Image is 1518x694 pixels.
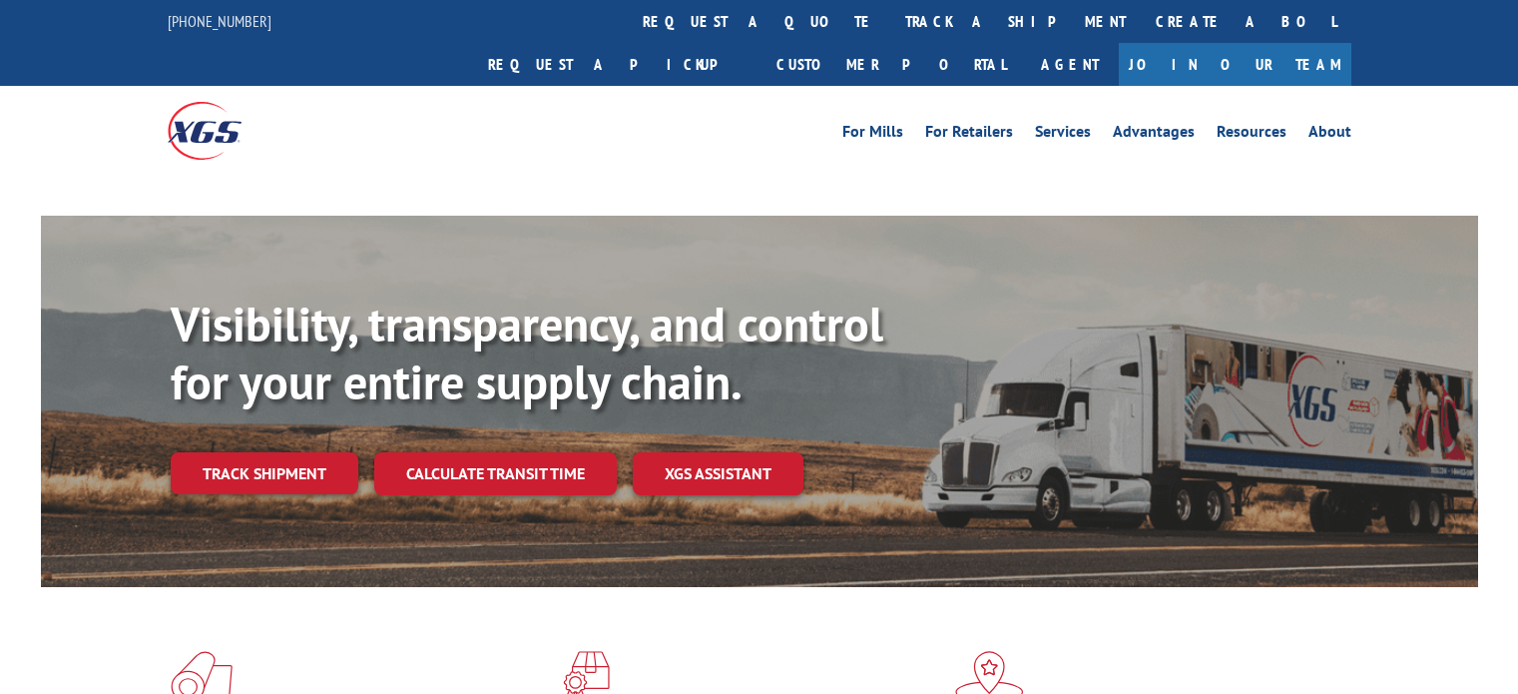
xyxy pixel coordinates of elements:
a: XGS ASSISTANT [633,452,803,495]
a: For Mills [842,124,903,146]
a: Request a pickup [473,43,761,86]
a: About [1308,124,1351,146]
b: Visibility, transparency, and control for your entire supply chain. [171,293,883,412]
a: Advantages [1113,124,1195,146]
a: Customer Portal [761,43,1021,86]
a: Services [1035,124,1091,146]
a: Track shipment [171,452,358,494]
a: For Retailers [925,124,1013,146]
a: Calculate transit time [374,452,617,495]
a: Resources [1217,124,1286,146]
a: Agent [1021,43,1119,86]
a: [PHONE_NUMBER] [168,11,271,31]
a: Join Our Team [1119,43,1351,86]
